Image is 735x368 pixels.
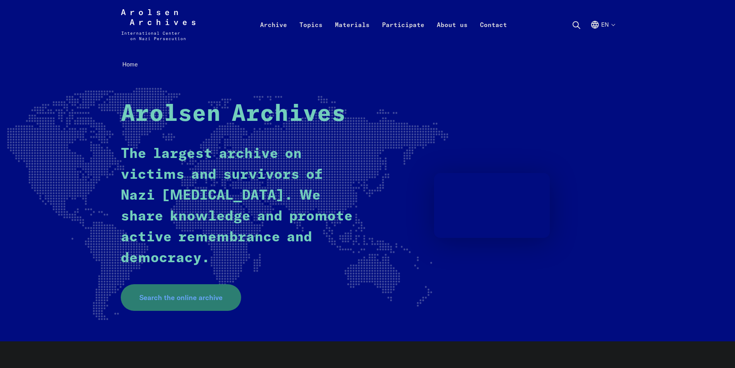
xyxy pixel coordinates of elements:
a: Search the online archive [121,284,241,311]
nav: Breadcrumb [121,59,615,71]
nav: Primary [254,9,513,40]
a: Archive [254,19,293,49]
a: Contact [474,19,513,49]
a: Topics [293,19,329,49]
a: Participate [376,19,431,49]
p: The largest archive on victims and survivors of Nazi [MEDICAL_DATA]. We share knowledge and promo... [121,144,354,269]
strong: Arolsen Archives [121,103,346,126]
a: Materials [329,19,376,49]
span: Search the online archive [139,292,223,303]
span: Home [122,61,138,68]
button: English, language selection [590,20,615,48]
a: About us [431,19,474,49]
